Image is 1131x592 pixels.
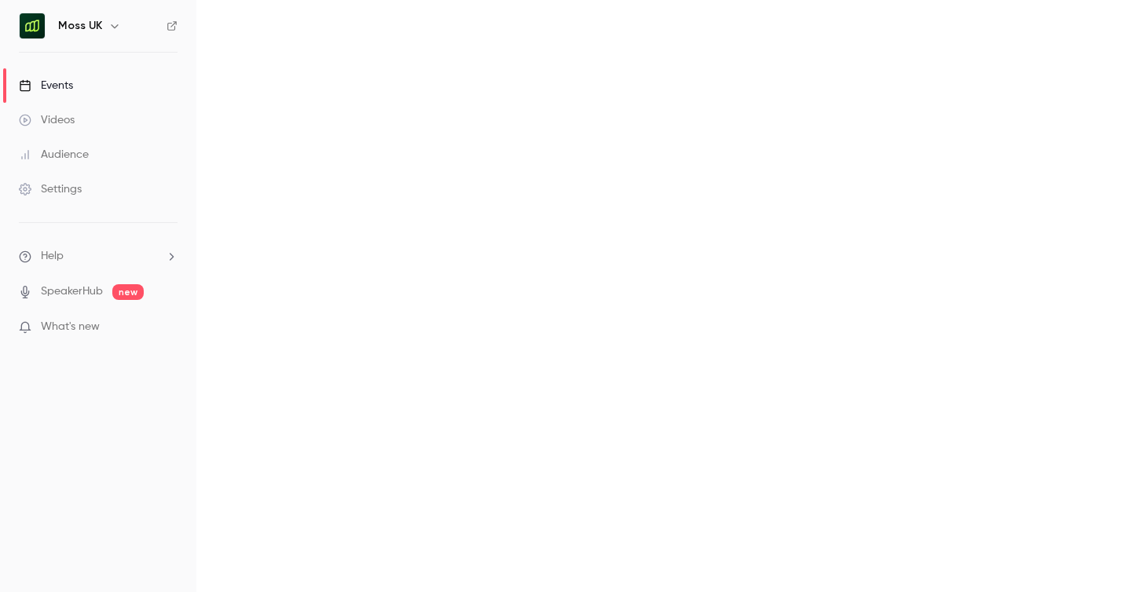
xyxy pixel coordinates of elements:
[19,78,73,93] div: Events
[19,112,75,128] div: Videos
[41,283,103,300] a: SpeakerHub
[19,248,178,265] li: help-dropdown-opener
[41,248,64,265] span: Help
[112,284,144,300] span: new
[41,319,100,335] span: What's new
[19,181,82,197] div: Settings
[20,13,45,38] img: Moss UK
[19,147,89,163] div: Audience
[58,18,102,34] h6: Moss UK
